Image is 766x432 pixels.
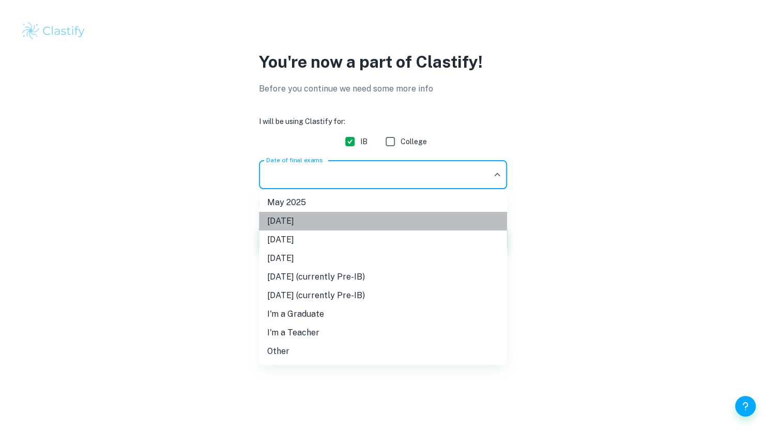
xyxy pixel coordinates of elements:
[259,268,507,286] li: [DATE] (currently Pre-IB)
[259,212,507,230] li: [DATE]
[259,286,507,305] li: [DATE] (currently Pre-IB)
[259,249,507,268] li: [DATE]
[259,342,507,361] li: Other
[259,230,507,249] li: [DATE]
[259,323,507,342] li: I'm a Teacher
[259,305,507,323] li: I'm a Graduate
[259,193,507,212] li: May 2025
